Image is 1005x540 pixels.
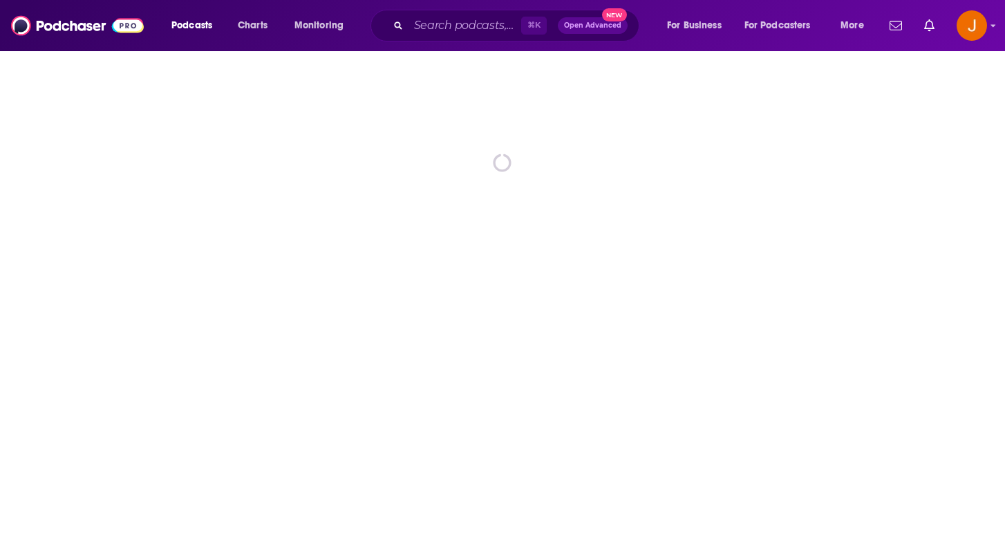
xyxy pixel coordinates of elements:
span: For Business [667,16,722,35]
span: New [602,8,627,21]
span: ⌘ K [521,17,547,35]
span: Open Advanced [564,22,621,29]
span: More [840,16,864,35]
input: Search podcasts, credits, & more... [408,15,521,37]
span: Logged in as justine87181 [957,10,987,41]
span: Monitoring [294,16,344,35]
a: Show notifications dropdown [919,14,940,37]
button: open menu [831,15,881,37]
span: Podcasts [171,16,212,35]
img: Podchaser - Follow, Share and Rate Podcasts [11,12,144,39]
button: open menu [657,15,739,37]
button: open menu [162,15,230,37]
button: Open AdvancedNew [558,17,628,34]
a: Charts [229,15,276,37]
button: Show profile menu [957,10,987,41]
img: User Profile [957,10,987,41]
span: Charts [238,16,267,35]
button: open menu [735,15,831,37]
button: open menu [285,15,361,37]
a: Show notifications dropdown [884,14,908,37]
div: Search podcasts, credits, & more... [384,10,652,41]
span: For Podcasters [744,16,811,35]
